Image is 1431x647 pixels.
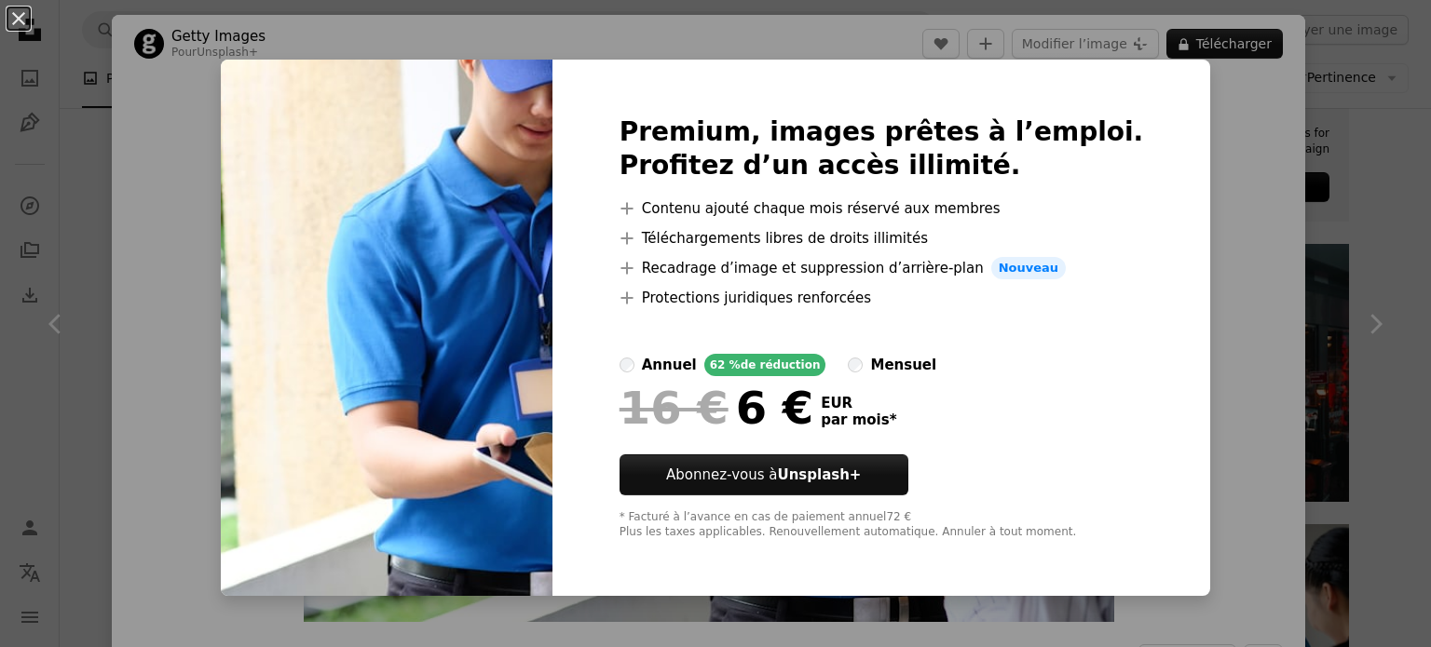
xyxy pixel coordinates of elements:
[821,395,896,411] span: EUR
[221,60,552,596] img: premium_photo-1661320827683-65d973288adc
[620,287,1144,309] li: Protections juridiques renforcées
[777,466,861,483] strong: Unsplash+
[870,354,936,376] div: mensuel
[620,510,1144,540] div: * Facturé à l’avance en cas de paiement annuel 72 € Plus les taxes applicables. Renouvellement au...
[991,257,1066,279] span: Nouveau
[704,354,826,376] div: 62 % de réduction
[620,384,729,432] span: 16 €
[620,257,1144,279] li: Recadrage d’image et suppression d’arrière-plan
[620,454,908,495] button: Abonnez-vous àUnsplash+
[620,384,813,432] div: 6 €
[620,227,1144,249] li: Téléchargements libres de droits illimités
[620,357,634,372] input: annuel62 %de réduction
[620,197,1144,220] li: Contenu ajouté chaque mois réservé aux membres
[821,411,896,428] span: par mois *
[620,115,1144,182] h2: Premium, images prêtes à l’emploi. Profitez d’un accès illimité.
[848,357,863,372] input: mensuel
[642,354,697,376] div: annuel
